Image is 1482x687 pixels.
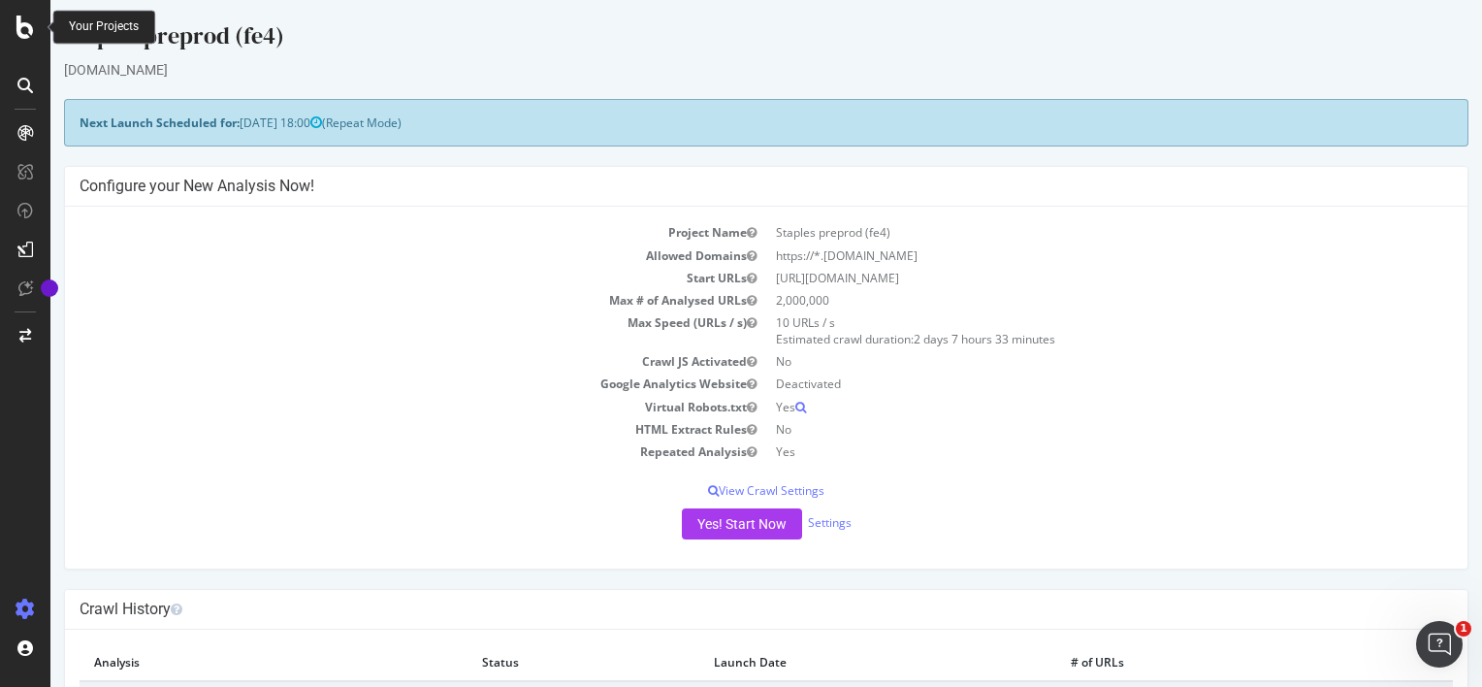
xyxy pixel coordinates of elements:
[716,441,1402,463] td: Yes
[29,114,189,131] strong: Next Launch Scheduled for:
[863,331,1005,347] span: 2 days 7 hours 33 minutes
[14,19,1418,60] div: Staples preprod (fe4)
[1416,621,1463,668] iframe: Intercom live chat
[1456,621,1471,637] span: 1
[417,644,650,681] th: Status
[716,221,1402,244] td: Staples preprod (fe4)
[29,644,417,681] th: Analysis
[29,289,716,311] td: Max # of Analysed URLs
[29,418,716,441] td: HTML Extract Rules
[14,99,1418,147] div: (Repeat Mode)
[29,245,716,267] td: Allowed Domains
[1006,644,1270,681] th: # of URLs
[716,418,1402,441] td: No
[716,267,1402,289] td: [URL][DOMAIN_NAME]
[29,267,716,289] td: Start URLs
[69,18,139,35] div: Your Projects
[716,245,1402,267] td: https://*.[DOMAIN_NAME]
[716,289,1402,311] td: 2,000,000
[716,350,1402,373] td: No
[29,177,1402,196] h4: Configure your New Analysis Now!
[716,373,1402,395] td: Deactivated
[29,600,1402,619] h4: Crawl History
[649,644,1006,681] th: Launch Date
[29,373,716,395] td: Google Analytics Website
[757,514,801,531] a: Settings
[14,60,1418,80] div: [DOMAIN_NAME]
[631,508,752,540] button: Yes! Start Now
[29,350,716,373] td: Crawl JS Activated
[29,482,1402,499] p: View Crawl Settings
[29,396,716,418] td: Virtual Robots.txt
[29,221,716,244] td: Project Name
[41,279,58,297] div: Tooltip anchor
[189,114,272,131] span: [DATE] 18:00
[29,311,716,350] td: Max Speed (URLs / s)
[716,396,1402,418] td: Yes
[29,441,716,463] td: Repeated Analysis
[716,311,1402,350] td: 10 URLs / s Estimated crawl duration:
